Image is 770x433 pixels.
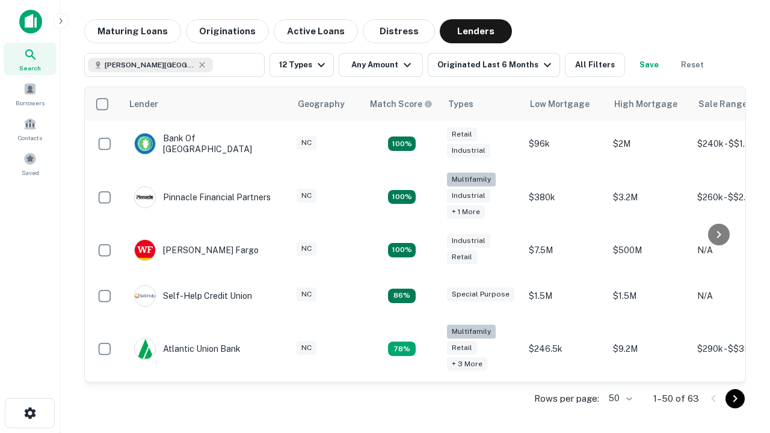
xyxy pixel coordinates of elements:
[16,98,45,108] span: Borrowers
[370,97,433,111] div: Capitalize uses an advanced AI algorithm to match your search with the best lender. The match sco...
[4,147,57,180] a: Saved
[614,97,677,111] div: High Mortgage
[523,273,607,319] td: $1.5M
[523,167,607,227] td: $380k
[447,189,490,203] div: Industrial
[447,357,487,371] div: + 3 more
[18,133,42,143] span: Contacts
[447,144,490,158] div: Industrial
[363,87,441,121] th: Capitalize uses an advanced AI algorithm to match your search with the best lender. The match sco...
[698,97,747,111] div: Sale Range
[725,389,745,408] button: Go to next page
[437,58,555,72] div: Originated Last 6 Months
[135,134,155,154] img: picture
[298,97,345,111] div: Geography
[134,285,252,307] div: Self-help Credit Union
[135,339,155,359] img: picture
[607,227,691,273] td: $500M
[297,136,316,150] div: NC
[388,289,416,303] div: Matching Properties: 11, hasApolloMatch: undefined
[448,97,473,111] div: Types
[388,243,416,257] div: Matching Properties: 14, hasApolloMatch: undefined
[297,242,316,256] div: NC
[19,63,41,73] span: Search
[523,319,607,379] td: $246.5k
[447,173,496,186] div: Multifamily
[129,97,158,111] div: Lender
[607,87,691,121] th: High Mortgage
[4,78,57,110] a: Borrowers
[22,168,39,177] span: Saved
[530,97,590,111] div: Low Mortgage
[388,137,416,151] div: Matching Properties: 15, hasApolloMatch: undefined
[428,53,560,77] button: Originated Last 6 Months
[447,287,514,301] div: Special Purpose
[297,341,316,355] div: NC
[710,337,770,395] iframe: Chat Widget
[653,392,699,406] p: 1–50 of 63
[4,43,57,75] a: Search
[447,325,496,339] div: Multifamily
[630,53,668,77] button: Save your search to get updates of matches that match your search criteria.
[447,205,485,219] div: + 1 more
[523,121,607,167] td: $96k
[388,190,416,204] div: Matching Properties: 23, hasApolloMatch: undefined
[274,19,358,43] button: Active Loans
[269,53,334,77] button: 12 Types
[534,392,599,406] p: Rows per page:
[291,87,363,121] th: Geography
[134,239,259,261] div: [PERSON_NAME] Fargo
[607,121,691,167] td: $2M
[135,240,155,260] img: picture
[523,227,607,273] td: $7.5M
[607,319,691,379] td: $9.2M
[134,186,271,208] div: Pinnacle Financial Partners
[363,19,435,43] button: Distress
[523,87,607,121] th: Low Mortgage
[388,342,416,356] div: Matching Properties: 10, hasApolloMatch: undefined
[134,133,279,155] div: Bank Of [GEOGRAPHIC_DATA]
[186,19,269,43] button: Originations
[297,287,316,301] div: NC
[447,250,477,264] div: Retail
[19,10,42,34] img: capitalize-icon.png
[339,53,423,77] button: Any Amount
[673,53,712,77] button: Reset
[134,338,241,360] div: Atlantic Union Bank
[135,187,155,207] img: picture
[440,19,512,43] button: Lenders
[447,127,477,141] div: Retail
[607,273,691,319] td: $1.5M
[84,19,181,43] button: Maturing Loans
[607,167,691,227] td: $3.2M
[297,189,316,203] div: NC
[565,53,625,77] button: All Filters
[4,112,57,145] a: Contacts
[370,97,430,111] h6: Match Score
[105,60,195,70] span: [PERSON_NAME][GEOGRAPHIC_DATA], [GEOGRAPHIC_DATA]
[135,286,155,306] img: picture
[441,87,523,121] th: Types
[447,234,490,248] div: Industrial
[447,341,477,355] div: Retail
[122,87,291,121] th: Lender
[604,390,634,407] div: 50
